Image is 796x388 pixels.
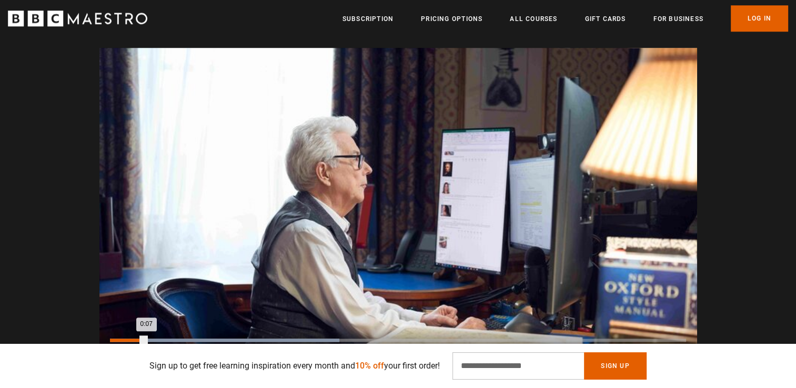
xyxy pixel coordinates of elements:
svg: BBC Maestro [8,11,147,26]
span: 10% off [355,361,384,371]
a: Pricing Options [421,14,482,24]
p: Sign up to get free learning inspiration every month and your first order! [149,360,440,372]
a: All Courses [510,14,557,24]
a: Log In [731,5,788,32]
div: Progress Bar [110,339,686,342]
a: For business [653,14,703,24]
video-js: Video Player [99,48,697,384]
a: Subscription [342,14,394,24]
button: Sign Up [584,352,646,380]
nav: Primary [342,5,788,32]
a: Gift Cards [585,14,626,24]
